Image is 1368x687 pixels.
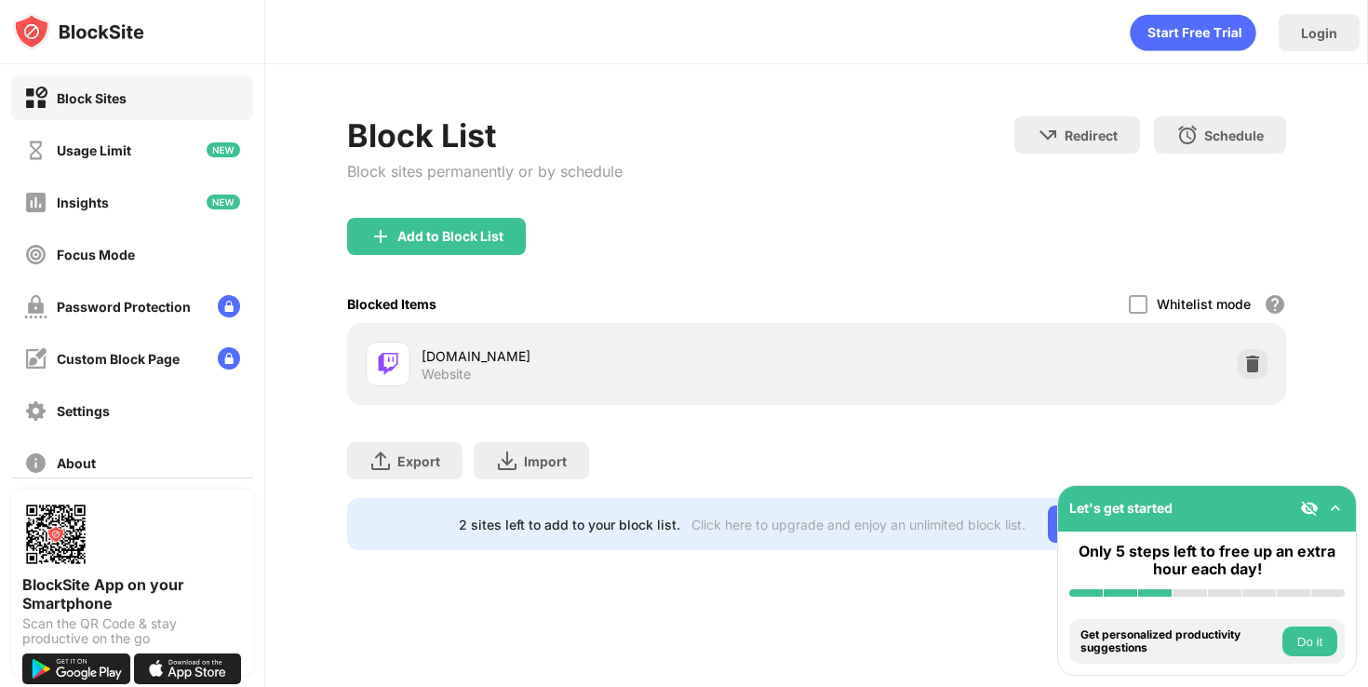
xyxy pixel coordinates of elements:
[57,403,110,419] div: Settings
[24,87,47,110] img: block-on.svg
[691,517,1026,532] div: Click here to upgrade and enjoy an unlimited block list.
[422,346,816,366] div: [DOMAIN_NAME]
[397,229,503,244] div: Add to Block List
[57,351,180,367] div: Custom Block Page
[24,191,47,214] img: insights-off.svg
[207,142,240,157] img: new-icon.svg
[57,455,96,471] div: About
[24,139,47,162] img: time-usage-off.svg
[1069,543,1345,578] div: Only 5 steps left to free up an extra hour each day!
[207,195,240,209] img: new-icon.svg
[1069,500,1173,516] div: Let's get started
[22,653,130,684] img: get-it-on-google-play.svg
[1130,14,1256,51] div: animation
[1065,128,1118,143] div: Redirect
[1282,626,1337,656] button: Do it
[397,453,440,469] div: Export
[1048,505,1175,543] div: Go Unlimited
[1301,25,1337,41] div: Login
[57,142,131,158] div: Usage Limit
[524,453,567,469] div: Import
[57,299,191,315] div: Password Protection
[22,575,242,613] div: BlockSite App on your Smartphone
[422,366,471,383] div: Website
[57,90,127,106] div: Block Sites
[22,501,89,568] img: options-page-qr-code.png
[218,347,240,370] img: lock-menu.svg
[24,347,47,370] img: customize-block-page-off.svg
[1080,628,1278,655] div: Get personalized productivity suggestions
[57,195,109,210] div: Insights
[134,653,242,684] img: download-on-the-app-store.svg
[24,399,47,423] img: settings-off.svg
[347,296,436,312] div: Blocked Items
[347,116,623,155] div: Block List
[218,295,240,317] img: lock-menu.svg
[24,243,47,266] img: focus-off.svg
[459,517,680,532] div: 2 sites left to add to your block list.
[57,247,135,263] div: Focus Mode
[24,451,47,475] img: about-off.svg
[1300,499,1319,518] img: eye-not-visible.svg
[22,616,242,646] div: Scan the QR Code & stay productive on the go
[24,295,47,318] img: password-protection-off.svg
[1157,296,1251,312] div: Whitelist mode
[1204,128,1264,143] div: Schedule
[377,353,399,375] img: favicons
[13,13,144,50] img: logo-blocksite.svg
[1326,499,1345,518] img: omni-setup-toggle.svg
[347,162,623,181] div: Block sites permanently or by schedule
